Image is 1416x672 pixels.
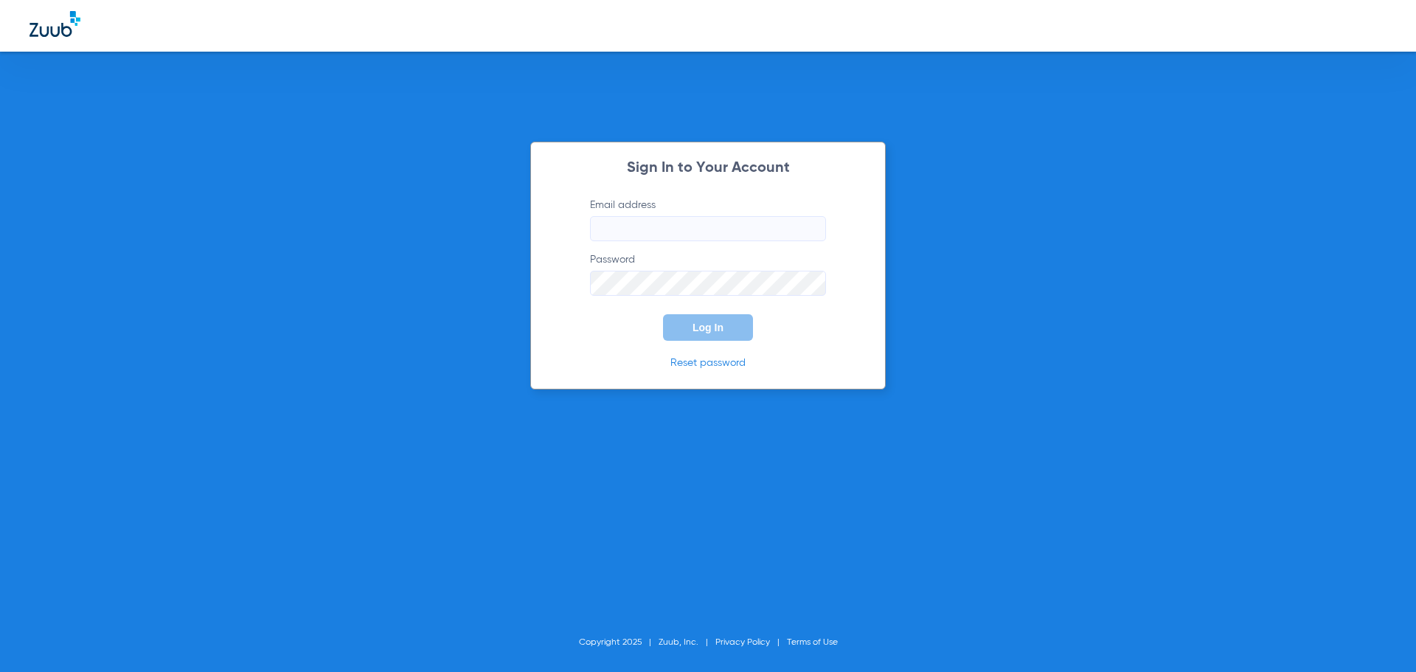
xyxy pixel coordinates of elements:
li: Zuub, Inc. [659,635,715,650]
a: Privacy Policy [715,638,770,647]
label: Email address [590,198,826,241]
label: Password [590,252,826,296]
img: Zuub Logo [29,11,80,37]
h2: Sign In to Your Account [568,161,848,176]
li: Copyright 2025 [579,635,659,650]
span: Log In [693,322,723,333]
input: Password [590,271,826,296]
a: Reset password [670,358,746,368]
input: Email address [590,216,826,241]
button: Log In [663,314,753,341]
a: Terms of Use [787,638,838,647]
